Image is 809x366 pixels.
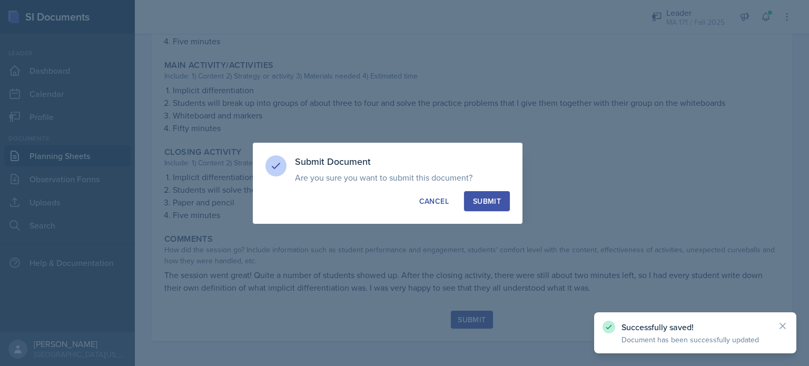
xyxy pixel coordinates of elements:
[295,155,510,168] h3: Submit Document
[473,196,501,206] div: Submit
[295,172,510,183] p: Are you sure you want to submit this document?
[410,191,458,211] button: Cancel
[464,191,510,211] button: Submit
[621,334,769,345] p: Document has been successfully updated
[419,196,449,206] div: Cancel
[621,322,769,332] p: Successfully saved!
